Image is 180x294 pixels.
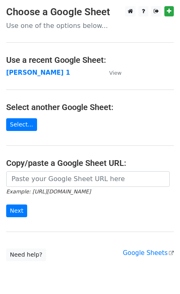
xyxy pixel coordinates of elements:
h4: Use a recent Google Sheet: [6,55,174,65]
a: [PERSON_NAME] 1 [6,69,70,76]
input: Paste your Google Sheet URL here [6,171,170,187]
a: Need help? [6,248,46,261]
input: Next [6,204,27,217]
small: Example: [URL][DOMAIN_NAME] [6,188,91,195]
p: Use one of the options below... [6,21,174,30]
h4: Select another Google Sheet: [6,102,174,112]
h4: Copy/paste a Google Sheet URL: [6,158,174,168]
a: Select... [6,118,37,131]
small: View [109,70,122,76]
h3: Choose a Google Sheet [6,6,174,18]
a: Google Sheets [123,249,174,257]
a: View [101,69,122,76]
